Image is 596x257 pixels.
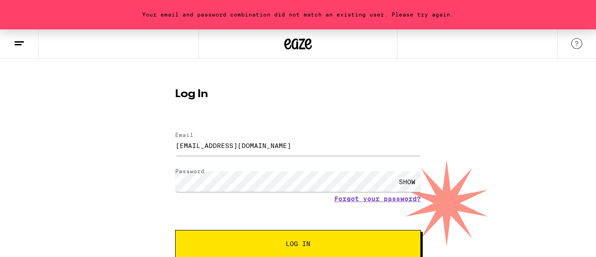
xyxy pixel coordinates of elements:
a: Forgot your password? [334,195,421,202]
span: Hi. Need any help? [6,6,66,14]
h1: Log In [175,89,421,100]
span: Log In [286,241,310,247]
label: Email [175,132,193,138]
input: Email [175,135,421,156]
label: Password [175,168,204,174]
div: SHOW [393,171,421,192]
